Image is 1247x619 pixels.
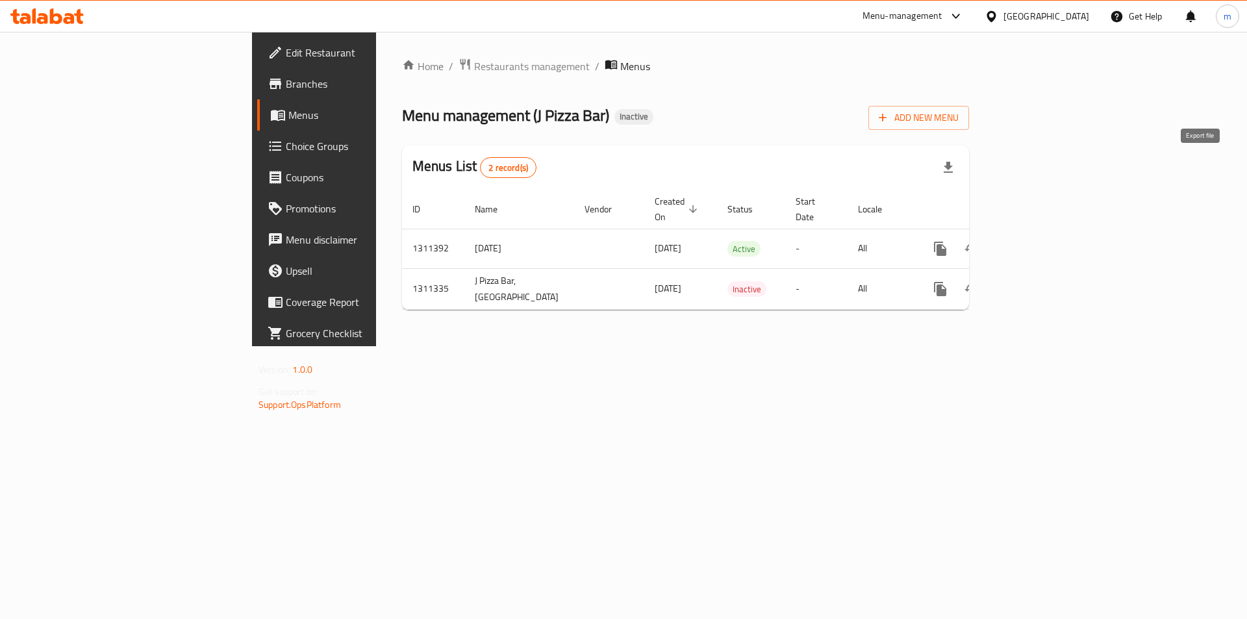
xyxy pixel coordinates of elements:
[258,383,318,400] span: Get support on:
[727,242,761,257] span: Active
[727,282,766,297] span: Inactive
[595,58,599,74] li: /
[956,273,987,305] button: Change Status
[257,224,460,255] a: Menu disclaimer
[412,201,437,217] span: ID
[258,361,290,378] span: Version:
[914,190,1060,229] th: Actions
[412,157,536,178] h2: Menus List
[286,45,450,60] span: Edit Restaurant
[655,194,701,225] span: Created On
[480,157,536,178] div: Total records count
[796,194,832,225] span: Start Date
[848,229,914,268] td: All
[863,8,942,24] div: Menu-management
[257,68,460,99] a: Branches
[585,201,629,217] span: Vendor
[286,170,450,185] span: Coupons
[286,201,450,216] span: Promotions
[459,58,590,75] a: Restaurants management
[620,58,650,74] span: Menus
[257,255,460,286] a: Upsell
[785,268,848,309] td: -
[1224,9,1231,23] span: m
[402,190,1060,310] table: enhanced table
[727,201,770,217] span: Status
[257,318,460,349] a: Grocery Checklist
[257,37,460,68] a: Edit Restaurant
[464,268,574,309] td: J Pizza Bar,[GEOGRAPHIC_DATA]
[868,106,969,130] button: Add New Menu
[475,201,514,217] span: Name
[785,229,848,268] td: -
[286,263,450,279] span: Upsell
[286,325,450,341] span: Grocery Checklist
[614,111,653,122] span: Inactive
[402,101,609,130] span: Menu management ( J Pizza Bar )
[727,241,761,257] div: Active
[655,240,681,257] span: [DATE]
[1003,9,1089,23] div: [GEOGRAPHIC_DATA]
[474,58,590,74] span: Restaurants management
[848,268,914,309] td: All
[257,99,460,131] a: Menus
[257,131,460,162] a: Choice Groups
[292,361,312,378] span: 1.0.0
[257,193,460,224] a: Promotions
[286,294,450,310] span: Coverage Report
[257,162,460,193] a: Coupons
[286,76,450,92] span: Branches
[727,281,766,297] div: Inactive
[258,396,341,413] a: Support.OpsPlatform
[402,58,969,75] nav: breadcrumb
[286,232,450,247] span: Menu disclaimer
[925,233,956,264] button: more
[257,286,460,318] a: Coverage Report
[286,138,450,154] span: Choice Groups
[879,110,959,126] span: Add New Menu
[464,229,574,268] td: [DATE]
[288,107,450,123] span: Menus
[481,162,536,174] span: 2 record(s)
[956,233,987,264] button: Change Status
[614,109,653,125] div: Inactive
[655,280,681,297] span: [DATE]
[925,273,956,305] button: more
[858,201,899,217] span: Locale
